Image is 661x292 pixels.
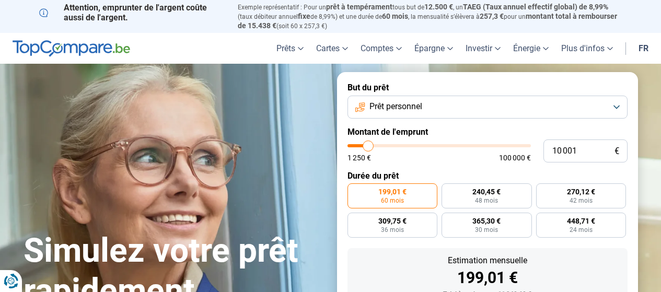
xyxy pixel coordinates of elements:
a: fr [632,33,655,64]
span: 60 mois [381,197,404,204]
span: 309,75 € [378,217,407,225]
span: 448,71 € [567,217,595,225]
a: Cartes [310,33,354,64]
span: Prêt personnel [369,101,422,112]
a: Prêts [270,33,310,64]
span: fixe [298,12,310,20]
img: TopCompare [13,40,130,57]
span: 240,45 € [472,188,501,195]
span: 24 mois [570,227,593,233]
label: But du prêt [347,83,628,92]
span: 365,30 € [472,217,501,225]
span: 36 mois [381,227,404,233]
span: 30 mois [475,227,498,233]
span: prêt à tempérament [326,3,392,11]
a: Investir [459,33,507,64]
label: Montant de l'emprunt [347,127,628,137]
p: Exemple représentatif : Pour un tous but de , un (taux débiteur annuel de 8,99%) et une durée de ... [238,3,622,30]
span: 12.500 € [424,3,453,11]
a: Comptes [354,33,408,64]
p: Attention, emprunter de l'argent coûte aussi de l'argent. [39,3,225,22]
span: 199,01 € [378,188,407,195]
span: 60 mois [382,12,408,20]
span: 270,12 € [567,188,595,195]
span: montant total à rembourser de 15.438 € [238,12,617,30]
a: Épargne [408,33,459,64]
label: Durée du prêt [347,171,628,181]
a: Plus d'infos [555,33,619,64]
span: 1 250 € [347,154,371,161]
a: Énergie [507,33,555,64]
div: Estimation mensuelle [356,256,619,265]
span: € [614,147,619,156]
span: 257,3 € [480,12,504,20]
div: 199,01 € [356,270,619,286]
span: 100 000 € [499,154,531,161]
span: 42 mois [570,197,593,204]
span: 48 mois [475,197,498,204]
button: Prêt personnel [347,96,628,119]
span: TAEG (Taux annuel effectif global) de 8,99% [463,3,608,11]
